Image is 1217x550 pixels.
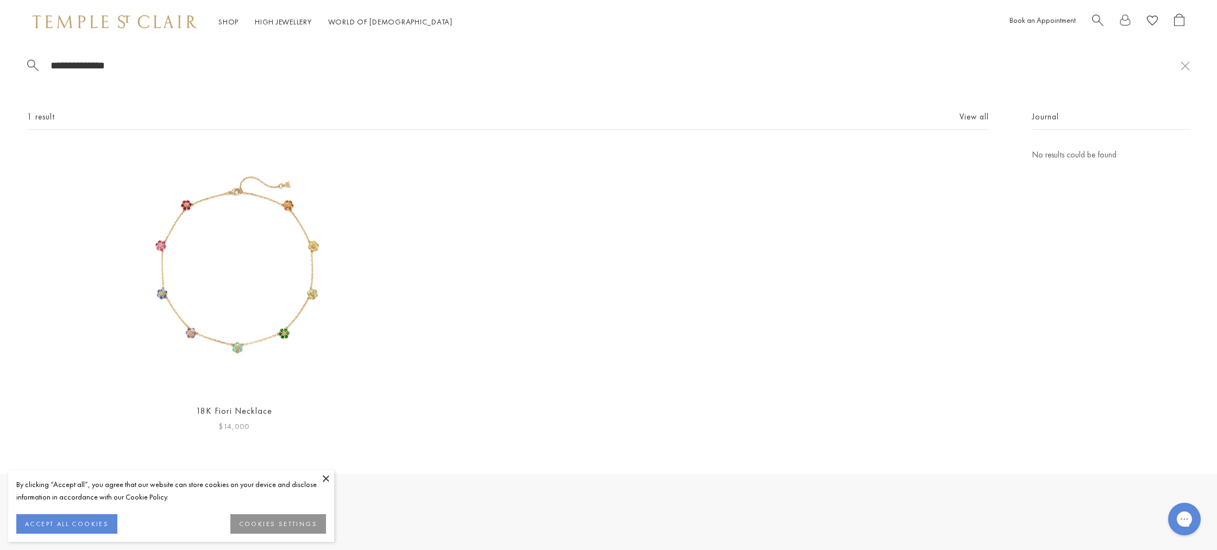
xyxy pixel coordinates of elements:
iframe: Gorgias live chat messenger [1163,499,1206,539]
p: No results could be found [1032,148,1190,162]
a: ShopShop [218,17,239,27]
a: World of [DEMOGRAPHIC_DATA]World of [DEMOGRAPHIC_DATA] [328,17,453,27]
span: $14,000 [218,420,249,433]
a: Open Shopping Bag [1174,14,1184,30]
a: View all [959,111,989,123]
img: 18K Fiori Necklace [111,148,357,395]
nav: Main navigation [218,15,453,29]
img: Temple St. Clair [33,15,197,28]
a: Search [1092,14,1103,30]
button: ACCEPT ALL COOKIES [16,514,117,534]
div: By clicking “Accept all”, you agree that our website can store cookies on your device and disclos... [16,478,326,503]
a: Book an Appointment [1009,15,1076,25]
a: View Wishlist [1147,14,1158,30]
a: High JewelleryHigh Jewellery [255,17,312,27]
span: 1 result [27,110,55,124]
span: Journal [1032,110,1059,124]
button: COOKIES SETTINGS [230,514,326,534]
a: 18K Fiori Necklace [196,405,272,416]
